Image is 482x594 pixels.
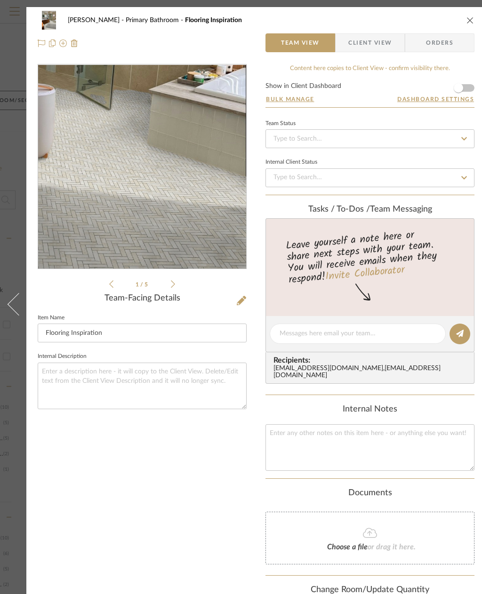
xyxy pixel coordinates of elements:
span: or drag it here. [368,543,416,551]
span: Choose a file [327,543,368,551]
span: Tasks / To-Dos / [308,205,370,214]
div: Leave yourself a note here or share next steps with your team. You will receive emails when they ... [265,225,476,288]
div: 0 [38,65,246,269]
div: Internal Notes [265,404,474,415]
input: Type to Search… [265,168,474,187]
span: Primary Bathroom [126,17,185,24]
span: Flooring Inspiration [185,17,242,24]
span: 5 [145,282,149,287]
img: ccc04b70-5134-446f-990f-93d0a15039e4_436x436.jpg [65,65,219,269]
span: / [140,282,145,287]
span: Client View [348,33,392,52]
input: Type to Search… [265,129,474,148]
img: ccc04b70-5134-446f-990f-93d0a15039e4_48x40.jpg [38,11,60,30]
span: Recipients: [273,356,470,364]
input: Enter Item Name [38,324,247,342]
div: Team Status [265,121,296,126]
a: Invite Collaborator [325,262,405,285]
span: Team View [281,33,320,52]
div: [EMAIL_ADDRESS][DOMAIN_NAME] , [EMAIL_ADDRESS][DOMAIN_NAME] [273,365,470,380]
div: Content here copies to Client View - confirm visibility there. [265,64,474,73]
button: Dashboard Settings [397,95,474,103]
div: Documents [265,488,474,499]
label: Item Name [38,316,64,320]
div: Internal Client Status [265,160,317,165]
div: Team-Facing Details [38,293,247,304]
button: Bulk Manage [265,95,315,103]
label: Internal Description [38,354,87,359]
button: close [466,16,474,24]
div: team Messaging [265,205,474,215]
img: Remove from project [71,40,78,47]
span: 1 [136,282,140,287]
span: [PERSON_NAME] [68,17,126,24]
span: Orders [416,33,464,52]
